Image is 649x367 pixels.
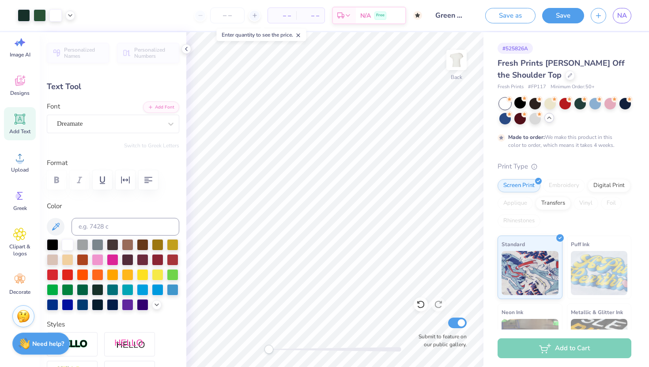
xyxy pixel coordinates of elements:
[429,7,472,24] input: Untitled Design
[571,307,623,317] span: Metallic & Glitter Ink
[571,251,628,295] img: Puff Ink
[134,47,174,59] span: Personalized Numbers
[502,319,558,363] img: Neon Ink
[114,339,145,350] img: Shadow
[264,345,273,354] div: Accessibility label
[498,197,533,210] div: Applique
[574,197,598,210] div: Vinyl
[414,333,467,348] label: Submit to feature on our public gallery.
[551,83,595,91] span: Minimum Order: 50 +
[536,197,571,210] div: Transfers
[47,101,60,112] label: Font
[571,240,589,249] span: Puff Ink
[9,288,30,296] span: Decorate
[448,51,465,69] img: Back
[210,7,245,23] input: – –
[302,11,319,20] span: – –
[498,43,533,54] div: # 525826A
[57,339,88,349] img: Stroke
[543,179,585,192] div: Embroidery
[47,319,65,330] label: Styles
[485,8,536,23] button: Save as
[72,218,179,236] input: e.g. 7428 c
[617,11,627,21] span: NA
[64,47,104,59] span: Personalized Names
[588,179,630,192] div: Digital Print
[502,251,558,295] img: Standard
[10,90,30,97] span: Designs
[10,51,30,58] span: Image AI
[498,179,540,192] div: Screen Print
[32,340,64,348] strong: Need help?
[117,43,179,63] button: Personalized Numbers
[11,166,29,173] span: Upload
[613,8,631,23] a: NA
[502,240,525,249] span: Standard
[143,101,179,113] button: Add Font
[376,12,385,19] span: Free
[498,58,625,80] span: Fresh Prints [PERSON_NAME] Off the Shoulder Top
[528,83,546,91] span: # FP117
[124,142,179,149] button: Switch to Greek Letters
[13,205,27,212] span: Greek
[273,11,291,20] span: – –
[601,197,622,210] div: Foil
[47,81,179,93] div: Text Tool
[498,83,524,91] span: Fresh Prints
[47,158,179,168] label: Format
[47,201,179,211] label: Color
[498,161,631,172] div: Print Type
[47,43,109,63] button: Personalized Names
[451,73,462,81] div: Back
[542,8,584,23] button: Save
[498,214,540,228] div: Rhinestones
[360,11,371,20] span: N/A
[5,243,34,257] span: Clipart & logos
[571,319,628,363] img: Metallic & Glitter Ink
[508,133,617,149] div: We make this product in this color to order, which means it takes 4 weeks.
[9,128,30,135] span: Add Text
[217,29,306,41] div: Enter quantity to see the price.
[502,307,523,317] span: Neon Ink
[508,134,545,141] strong: Made to order:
